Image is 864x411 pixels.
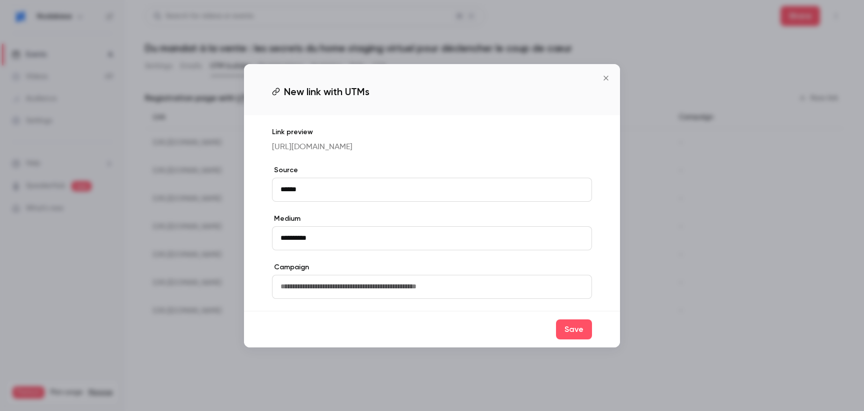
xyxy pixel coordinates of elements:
p: [URL][DOMAIN_NAME] [272,141,592,153]
label: Campaign [272,262,592,272]
button: Close [596,68,616,88]
p: Link preview [272,127,592,137]
label: Source [272,165,592,175]
span: New link with UTMs [284,84,369,99]
button: Save [556,319,592,339]
label: Medium [272,214,592,224]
